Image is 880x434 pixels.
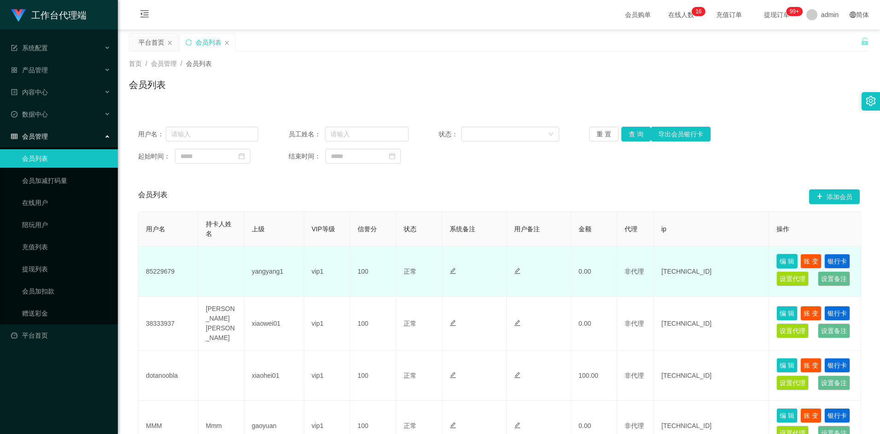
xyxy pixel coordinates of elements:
[11,11,87,18] a: 工作台代理端
[579,225,591,233] span: 金额
[11,88,48,96] span: 内容中心
[664,12,699,18] span: 在线人数
[139,297,198,351] td: 38333937
[31,0,87,30] h1: 工作台代理端
[404,422,417,429] span: 正常
[621,127,651,141] button: 查 询
[138,189,168,204] span: 会员列表
[866,96,876,106] i: 图标: setting
[138,129,166,139] span: 用户名：
[145,60,147,67] span: /
[166,127,259,141] input: 请输入
[759,12,794,18] span: 提现订单
[304,297,350,351] td: vip1
[654,246,769,297] td: [TECHNICAL_ID]
[186,60,212,67] span: 会员列表
[289,152,325,161] span: 结束时间：
[389,153,395,159] i: 图标: calendar
[776,225,789,233] span: 操作
[22,260,110,278] a: 提现列表
[139,246,198,297] td: 85229679
[786,7,803,16] sup: 973
[589,127,619,141] button: 重 置
[818,323,850,338] button: 设置备注
[571,246,617,297] td: 0.00
[818,375,850,390] button: 设置备注
[151,60,177,67] span: 会员管理
[654,351,769,401] td: [TECHNICAL_ID]
[450,372,456,378] i: 图标: edit
[22,149,110,168] a: 会员列表
[809,189,860,204] button: 图标: plus添加会员
[350,246,396,297] td: 100
[514,225,540,233] span: 用户备注
[11,326,110,345] a: 图标: dashboard平台首页
[571,297,617,351] td: 0.00
[514,372,521,378] i: 图标: edit
[625,225,637,233] span: 代理
[654,297,769,351] td: [TECHNICAL_ID]
[776,358,798,373] button: 编 辑
[625,422,644,429] span: 非代理
[244,351,304,401] td: xiaohei01
[312,225,335,233] span: VIP等级
[514,320,521,326] i: 图标: edit
[514,422,521,428] i: 图标: edit
[625,372,644,379] span: 非代理
[196,34,221,51] div: 会员列表
[304,351,350,401] td: vip1
[800,254,822,269] button: 账 变
[138,152,175,161] span: 起始时间：
[11,66,48,74] span: 产品管理
[450,225,475,233] span: 系统备注
[129,78,166,92] h1: 会员列表
[11,45,17,51] i: 图标: form
[146,225,165,233] span: 用户名
[350,351,396,401] td: 100
[22,171,110,190] a: 会员加减打码量
[439,129,461,139] span: 状态：
[358,225,377,233] span: 信誉分
[776,271,809,286] button: 设置代理
[139,34,164,51] div: 平台首页
[224,40,230,46] i: 图标: close
[776,306,798,321] button: 编 辑
[244,297,304,351] td: xiaowei01
[129,0,160,30] i: 图标: menu-fold
[11,111,17,117] i: 图标: check-circle-o
[548,131,554,138] i: 图标: down
[824,254,850,269] button: 银行卡
[824,358,850,373] button: 银行卡
[325,127,409,141] input: 请输入
[139,351,198,401] td: dotanoobla
[167,40,173,46] i: 图标: close
[350,297,396,351] td: 100
[824,408,850,423] button: 银行卡
[22,216,110,234] a: 陪玩用户
[206,220,232,237] span: 持卡人姓名
[185,39,192,46] i: 图标: sync
[180,60,182,67] span: /
[514,268,521,274] i: 图标: edit
[22,194,110,212] a: 在线用户
[11,44,48,52] span: 系统配置
[22,238,110,256] a: 充值列表
[695,7,699,16] p: 1
[776,375,809,390] button: 设置代理
[11,89,17,95] i: 图标: profile
[11,67,17,73] i: 图标: appstore-o
[692,7,705,16] sup: 16
[824,306,850,321] button: 银行卡
[244,246,304,297] td: yangyang1
[404,225,417,233] span: 状态
[11,9,26,22] img: logo.9652507e.png
[800,306,822,321] button: 账 变
[861,37,869,46] i: 图标: unlock
[661,225,666,233] span: ip
[850,12,856,18] i: 图标: global
[11,133,48,140] span: 会员管理
[404,372,417,379] span: 正常
[800,408,822,423] button: 账 变
[571,351,617,401] td: 100.00
[11,133,17,140] i: 图标: table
